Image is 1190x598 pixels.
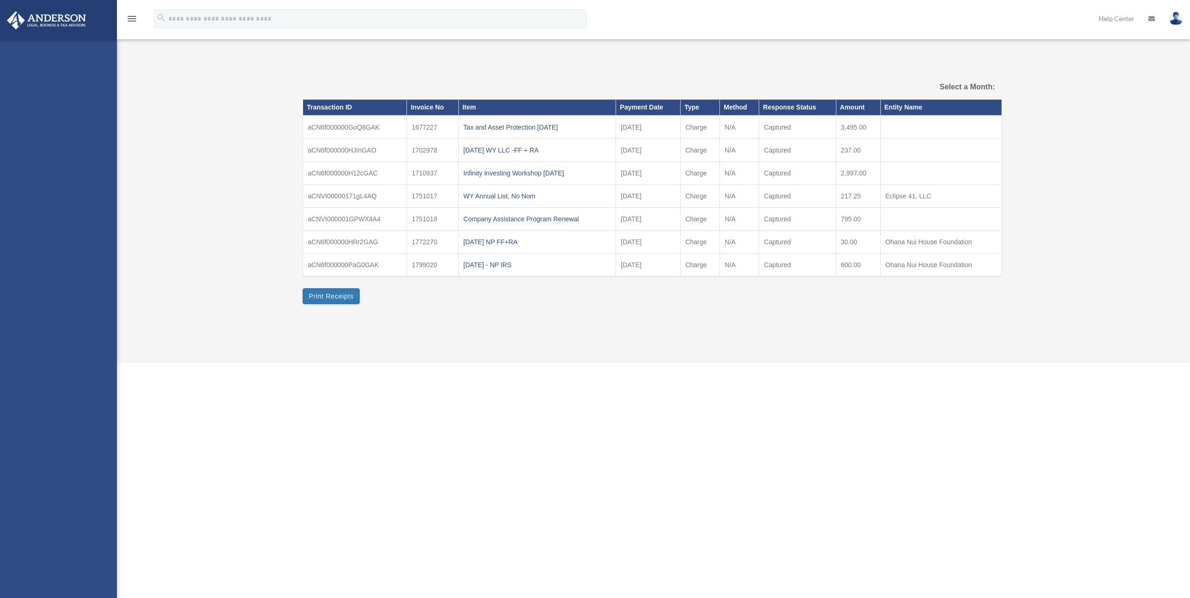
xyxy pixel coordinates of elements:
[4,11,89,29] img: Anderson Advisors Platinum Portal
[616,231,681,254] td: [DATE]
[407,139,458,162] td: 1702978
[407,208,458,231] td: 1751018
[303,254,407,277] td: aCN6f000000PaG0GAK
[836,208,880,231] td: 795.00
[759,116,836,139] td: Captured
[681,208,720,231] td: Charge
[464,144,611,157] div: [DATE] WY LLC -FF + RA
[720,208,759,231] td: N/A
[681,162,720,185] td: Charge
[880,231,1001,254] td: Ohana Nui House Foundation
[880,254,1001,277] td: Ohana Nui House Foundation
[303,208,407,231] td: aCNVI000001GPWX4A4
[759,100,836,116] th: Response Status
[759,208,836,231] td: Captured
[616,208,681,231] td: [DATE]
[720,100,759,116] th: Method
[681,116,720,139] td: Charge
[759,185,836,208] td: Captured
[836,254,880,277] td: 600.00
[464,258,611,271] div: [DATE] - NP IRS
[880,185,1001,208] td: Eclipse 41, LLC
[681,100,720,116] th: Type
[681,185,720,208] td: Charge
[720,185,759,208] td: N/A
[681,254,720,277] td: Charge
[759,254,836,277] td: Captured
[464,212,611,226] div: Company Assistance Program Renewal
[720,231,759,254] td: N/A
[836,100,880,116] th: Amount
[720,139,759,162] td: N/A
[464,167,611,180] div: Infinity Investing Workshop [DATE]
[836,231,880,254] td: 30.00
[126,13,138,24] i: menu
[464,121,611,134] div: Tax and Asset Protection [DATE]
[616,100,681,116] th: Payment Date
[720,162,759,185] td: N/A
[464,190,611,203] div: WY Annual List, No Nom
[720,116,759,139] td: N/A
[156,13,167,23] i: search
[303,116,407,139] td: aCN6f000000GoQ8GAK
[616,185,681,208] td: [DATE]
[303,100,407,116] th: Transaction ID
[892,80,995,94] label: Select a Month:
[407,185,458,208] td: 1751017
[407,100,458,116] th: Invoice No
[616,116,681,139] td: [DATE]
[681,231,720,254] td: Charge
[720,254,759,277] td: N/A
[407,231,458,254] td: 1772270
[126,16,138,24] a: menu
[464,235,611,248] div: [DATE] NP FF+RA
[836,162,880,185] td: 2,997.00
[616,162,681,185] td: [DATE]
[759,139,836,162] td: Captured
[303,185,407,208] td: aCNVI00000171gL4AQ
[836,185,880,208] td: 217.25
[759,231,836,254] td: Captured
[303,231,407,254] td: aCN6f000000HRr2GAG
[407,162,458,185] td: 1710937
[407,116,458,139] td: 1677227
[616,139,681,162] td: [DATE]
[1169,12,1183,25] img: User Pic
[407,254,458,277] td: 1799020
[759,162,836,185] td: Captured
[616,254,681,277] td: [DATE]
[836,139,880,162] td: 237.00
[303,139,407,162] td: aCN6f000000HJInGAO
[458,100,616,116] th: Item
[303,288,360,304] button: Print Receipts
[681,139,720,162] td: Charge
[836,116,880,139] td: 3,495.00
[303,162,407,185] td: aCN6f000000H12cGAC
[880,100,1001,116] th: Entity Name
